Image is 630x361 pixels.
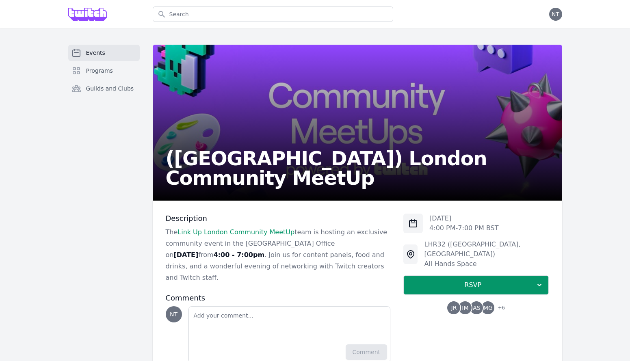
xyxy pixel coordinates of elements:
h3: Comments [166,293,391,303]
h3: Description [166,214,391,223]
input: Search [153,6,393,22]
a: Events [68,45,140,61]
div: LHR32 ([GEOGRAPHIC_DATA], [GEOGRAPHIC_DATA]) [424,240,549,259]
button: Comment [346,344,388,360]
img: Grove [68,8,107,21]
span: JR [451,305,457,311]
a: Guilds and Clubs [68,80,140,97]
span: AS [473,305,480,311]
strong: [DATE] [173,251,198,259]
button: NT [549,8,562,21]
span: Events [86,49,105,57]
h2: ([GEOGRAPHIC_DATA]) London Community MeetUp [166,149,549,188]
p: 4:00 PM - 7:00 PM BST [429,223,498,233]
p: The team is hosting an exclusive community event in the [GEOGRAPHIC_DATA] Office on from . Join u... [166,227,391,283]
nav: Sidebar [68,45,140,110]
a: Link Up London Community MeetUp [178,228,294,236]
a: Programs [68,63,140,79]
p: [DATE] [429,214,498,223]
span: IM [462,305,468,311]
button: RSVP [403,275,549,295]
strong: 4:00 - 7:00pm [214,251,265,259]
span: Guilds and Clubs [86,84,134,93]
span: RSVP [410,280,535,290]
span: MG [483,305,493,311]
span: Programs [86,67,113,75]
span: NT [552,11,559,17]
div: All Hands Space [424,259,549,269]
span: + 6 [493,303,505,314]
span: NT [170,311,178,317]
